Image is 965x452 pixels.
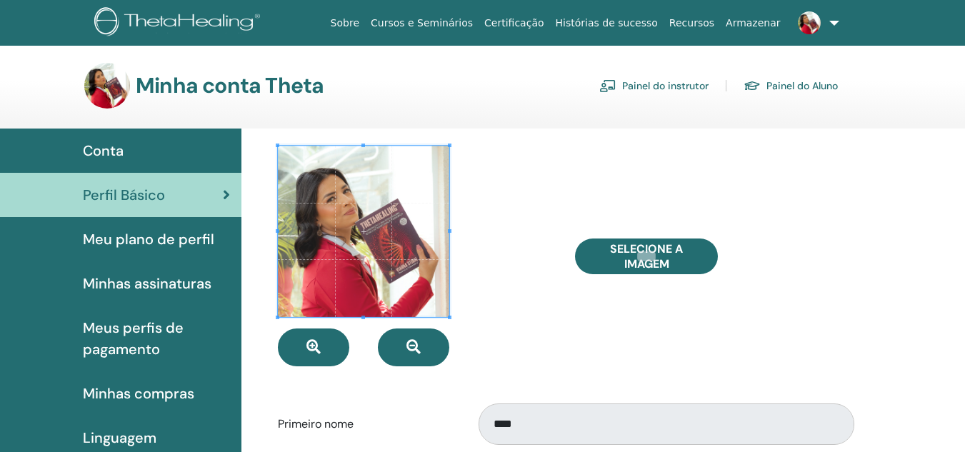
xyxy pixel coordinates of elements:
span: Meus perfis de pagamento [83,317,230,360]
a: Recursos [664,10,720,36]
span: Minhas assinaturas [83,273,211,294]
img: logo.png [94,7,265,39]
h3: Minha conta Theta [136,73,324,99]
span: Selecione a imagem [593,241,700,271]
a: Painel do instrutor [599,74,709,97]
label: Primeiro nome [267,411,466,438]
span: Perfil Básico [83,184,165,206]
a: Cursos e Seminários [365,10,479,36]
img: chalkboard-teacher.svg [599,79,616,92]
span: Minhas compras [83,383,194,404]
span: Linguagem [83,427,156,448]
a: Histórias de sucesso [550,10,664,36]
a: Painel do Aluno [744,74,838,97]
img: graduation-cap.svg [744,80,761,92]
a: Sobre [325,10,365,36]
span: Meu plano de perfil [83,228,214,250]
img: default.jpg [84,63,130,109]
input: Selecione a imagem [637,251,656,261]
a: Armazenar [720,10,786,36]
a: Certificação [479,10,549,36]
img: default.jpg [798,11,821,34]
span: Conta [83,140,124,161]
